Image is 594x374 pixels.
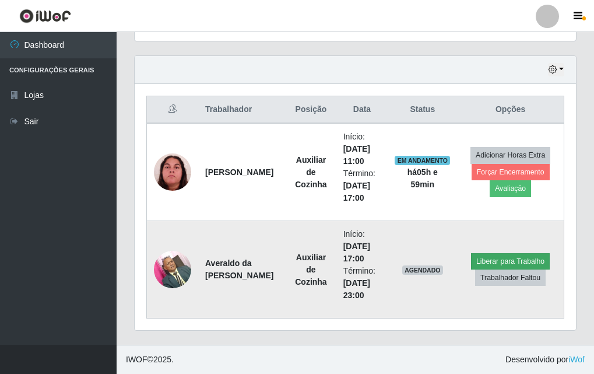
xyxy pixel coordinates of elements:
[470,147,550,163] button: Adicionar Horas Extra
[407,167,438,189] strong: há 05 h e 59 min
[343,228,381,265] li: Início:
[286,96,336,124] th: Posição
[126,354,174,366] span: © 2025 .
[295,155,326,189] strong: Auxiliar de Cozinha
[126,355,147,364] span: IWOF
[19,9,71,23] img: CoreUI Logo
[205,258,273,280] strong: Averaldo da [PERSON_NAME]
[154,244,191,294] img: 1697117733428.jpeg
[343,265,381,302] li: Término:
[402,265,443,275] span: AGENDADO
[336,96,388,124] th: Data
[472,164,550,180] button: Forçar Encerramento
[395,156,450,165] span: EM ANDAMENTO
[343,131,381,167] li: Início:
[388,96,457,124] th: Status
[343,242,370,263] time: [DATE] 17:00
[475,270,546,286] button: Trabalhador Faltou
[343,167,381,204] li: Término:
[457,96,564,124] th: Opções
[343,278,370,300] time: [DATE] 23:00
[471,253,550,270] button: Liberar para Trabalho
[343,181,370,202] time: [DATE] 17:00
[490,180,531,197] button: Avaliação
[198,96,286,124] th: Trabalhador
[505,354,585,366] span: Desenvolvido por
[295,253,326,286] strong: Auxiliar de Cozinha
[343,144,370,166] time: [DATE] 11:00
[205,167,273,177] strong: [PERSON_NAME]
[568,355,585,364] a: iWof
[154,153,191,191] img: 1750360677294.jpeg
